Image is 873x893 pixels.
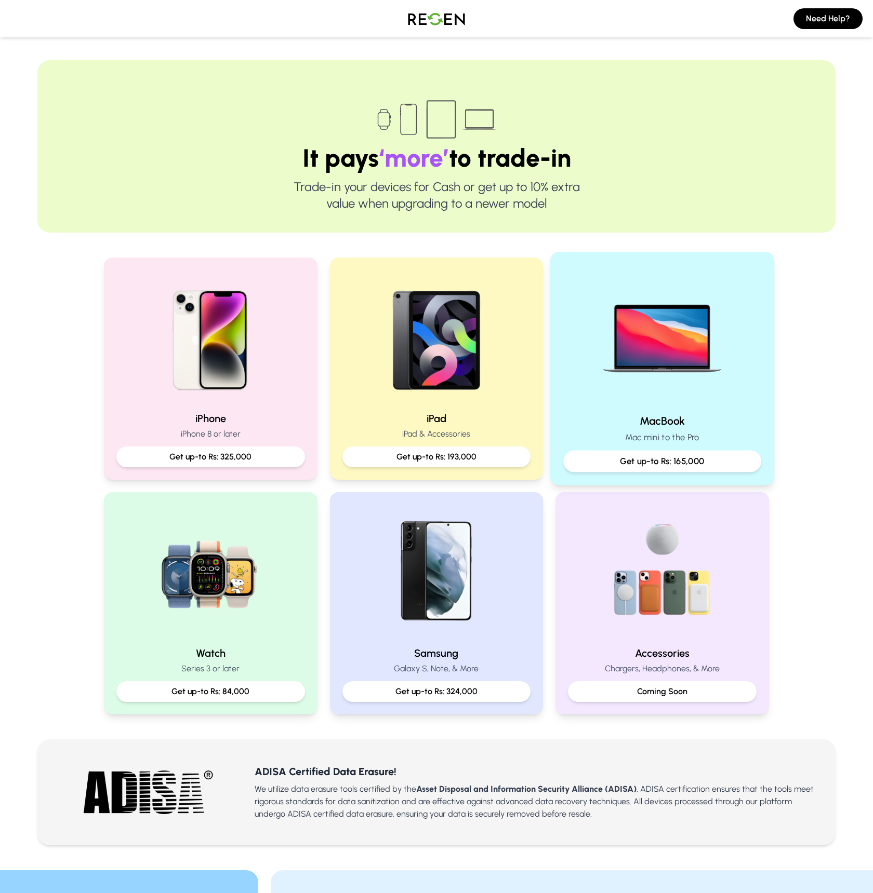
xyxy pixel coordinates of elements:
[342,662,531,675] p: Galaxy S, Note, & More
[416,784,637,794] b: Asset Disposal and Information Security Alliance (ADISA)
[342,411,531,426] h2: iPad
[351,685,523,698] p: Get up-to Rs: 324,000
[342,428,531,440] p: iPad & Accessories
[563,431,761,444] p: Mac mini to the Pro
[144,270,277,403] img: iPhone
[116,662,305,675] p: Series 3 or later
[116,411,305,426] h2: iPhone
[370,270,503,403] img: iPad
[351,451,523,463] p: Get up-to Rs: 193,000
[71,145,802,170] h1: It pays to trade-in
[400,4,473,33] img: Logo
[572,455,752,468] p: Get up-to Rs: 165,000
[83,768,213,816] img: ADISA Certified
[116,646,305,660] h2: Watch
[370,505,503,638] img: Samsung
[125,451,297,463] p: Get up-to Rs: 325,000
[596,505,729,638] img: Accessories
[71,179,802,212] p: Trade-in your devices for Cash or get up to 10% extra value when upgrading to a newer model
[125,685,297,698] p: Get up-to Rs: 84,000
[116,428,305,440] p: iPhone 8 or later
[793,8,863,29] button: Need Help?
[379,143,449,173] span: ‘more’
[144,505,277,638] img: Watch
[255,764,819,779] h3: ADISA Certified Data Erasure!
[576,685,748,698] p: Coming Soon
[592,265,732,405] img: MacBook
[568,646,757,660] h2: Accessories
[563,413,761,428] h2: MacBook
[255,783,819,820] p: We utilize data erasure tools certified by the . ADISA certification ensures that the tools meet ...
[372,93,501,145] img: Trade-in devices
[568,662,757,675] p: Chargers, Headphones, & More
[342,646,531,660] h2: Samsung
